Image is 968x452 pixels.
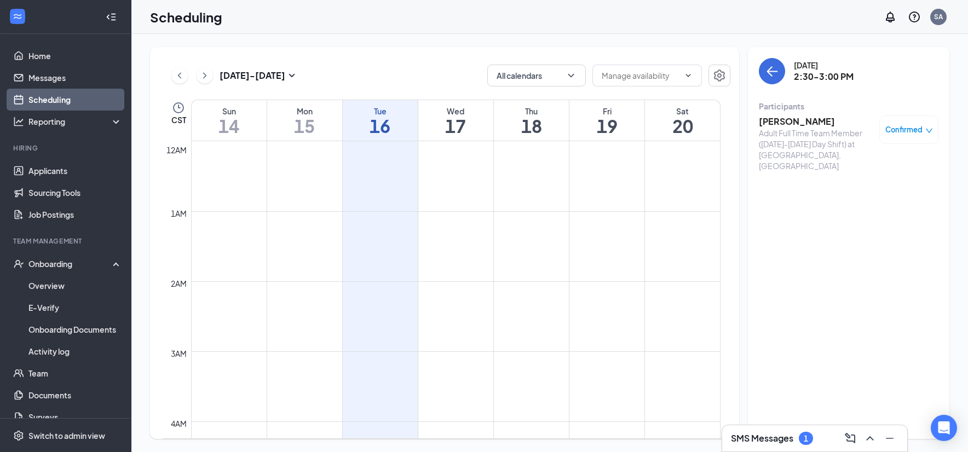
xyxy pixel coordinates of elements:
button: ChevronRight [197,67,213,84]
svg: ChevronRight [199,69,210,82]
svg: Settings [13,430,24,441]
svg: SmallChevronDown [285,69,298,82]
div: Onboarding [28,258,113,269]
div: Sat [645,106,720,117]
div: 12am [164,144,189,156]
a: Documents [28,384,122,406]
svg: ChevronDown [684,71,693,80]
svg: Notifications [884,10,897,24]
a: September 19, 2025 [569,100,644,141]
a: September 17, 2025 [418,100,493,141]
div: Participants [759,101,938,112]
button: Settings [708,65,730,86]
svg: ArrowLeft [765,65,779,78]
div: Sun [192,106,267,117]
div: SA [934,12,943,21]
svg: Collapse [106,11,117,22]
input: Manage availability [602,69,679,82]
a: Team [28,362,122,384]
a: Overview [28,275,122,297]
a: Job Postings [28,204,122,225]
button: ChevronLeft [171,67,188,84]
a: Home [28,45,122,67]
h1: Scheduling [150,8,222,26]
div: Team Management [13,236,120,246]
div: Fri [569,106,644,117]
a: September 18, 2025 [494,100,569,141]
svg: Minimize [883,432,896,445]
span: down [925,127,933,135]
div: Thu [494,106,569,117]
a: September 14, 2025 [192,100,267,141]
div: 2am [169,277,189,289]
div: [DATE] [794,60,854,71]
a: Onboarding Documents [28,318,122,340]
svg: ChevronDown [566,70,577,81]
a: E-Verify [28,297,122,318]
h1: 14 [192,117,267,135]
button: ChevronUp [861,430,879,447]
h3: SMS Messages [731,432,793,444]
span: CST [171,114,186,125]
h3: [DATE] - [DATE] [220,69,285,82]
button: All calendarsChevronDown [487,65,586,86]
div: Mon [267,106,342,117]
div: 1 [804,434,808,443]
a: September 20, 2025 [645,100,720,141]
div: Tue [343,106,418,117]
div: Switch to admin view [28,430,105,441]
a: Applicants [28,160,122,182]
svg: Analysis [13,116,24,127]
svg: ChevronLeft [174,69,185,82]
a: Sourcing Tools [28,182,122,204]
h1: 19 [569,117,644,135]
h1: 18 [494,117,569,135]
button: back-button [759,58,785,84]
h1: 15 [267,117,342,135]
svg: UserCheck [13,258,24,269]
svg: ChevronUp [863,432,877,445]
a: September 15, 2025 [267,100,342,141]
h3: 2:30-3:00 PM [794,71,854,83]
h1: 16 [343,117,418,135]
svg: ComposeMessage [844,432,857,445]
a: Activity log [28,340,122,362]
svg: Settings [713,69,726,82]
a: September 16, 2025 [343,100,418,141]
span: Confirmed [885,124,923,135]
div: Adult Full Time Team Member ([DATE]-[DATE] Day Shift) at [GEOGRAPHIC_DATA], [GEOGRAPHIC_DATA] [759,128,874,171]
div: 3am [169,347,189,360]
a: Scheduling [28,89,122,111]
div: Hiring [13,143,120,153]
a: Messages [28,67,122,89]
h3: [PERSON_NAME] [759,115,874,128]
a: Surveys [28,406,122,428]
div: 4am [169,418,189,430]
div: Open Intercom Messenger [931,415,957,441]
svg: Clock [172,101,185,114]
div: 1am [169,207,189,219]
div: Reporting [28,116,123,127]
button: ComposeMessage [842,430,859,447]
svg: QuestionInfo [908,10,921,24]
button: Minimize [881,430,898,447]
h1: 17 [418,117,493,135]
div: Wed [418,106,493,117]
h1: 20 [645,117,720,135]
svg: WorkstreamLogo [12,11,23,22]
